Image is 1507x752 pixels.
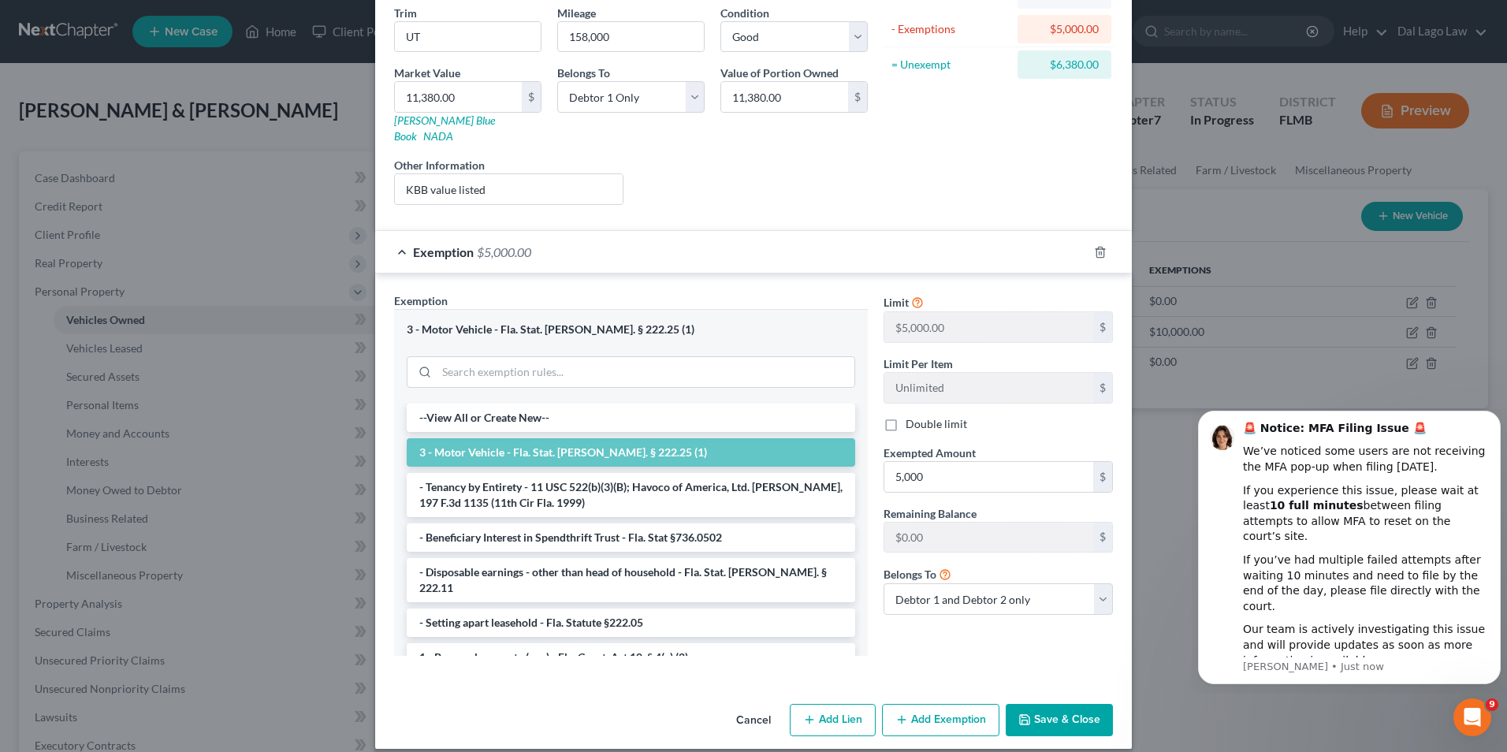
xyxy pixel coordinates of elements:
span: Exemption [394,294,448,307]
input: (optional) [395,174,623,204]
div: $ [848,82,867,112]
div: $5,000.00 [1030,21,1099,37]
input: Search exemption rules... [437,357,854,387]
label: Limit Per Item [884,356,953,372]
input: -- [884,523,1093,553]
label: Condition [720,5,769,21]
li: 1 - Personal property (any) - Fla. Const. Art.10, § 4(a) (2) [407,643,855,672]
input: -- [884,312,1093,342]
a: [PERSON_NAME] Blue Book [394,114,495,143]
input: ex. LS, LT, etc [395,22,541,52]
a: NADA [423,129,453,143]
input: 0.00 [884,462,1093,492]
div: 3 - Motor Vehicle - Fla. Stat. [PERSON_NAME]. § 222.25 (1) [407,322,855,337]
div: $6,380.00 [1030,57,1099,73]
span: Exempted Amount [884,446,976,460]
input: -- [558,22,704,52]
input: 0.00 [395,82,522,112]
label: Trim [394,5,417,21]
input: -- [884,373,1093,403]
span: $5,000.00 [477,244,531,259]
label: Mileage [557,5,596,21]
div: $ [1093,462,1112,492]
label: Other Information [394,157,485,173]
li: - Tenancy by Entirety - 11 USC 522(b)(3)(B); Havoco of America, Ltd. [PERSON_NAME], 197 F.3d 1135... [407,473,855,517]
span: 9 [1486,698,1498,711]
button: Save & Close [1006,704,1113,737]
iframe: Intercom notifications message [1192,408,1507,694]
label: Value of Portion Owned [720,65,839,81]
label: Remaining Balance [884,505,977,522]
li: - Disposable earnings - other than head of household - Fla. Stat. [PERSON_NAME]. § 222.11 [407,558,855,602]
button: Add Lien [790,704,876,737]
span: Limit [884,296,909,309]
div: $ [1093,312,1112,342]
span: Belongs To [557,66,610,80]
li: 3 - Motor Vehicle - Fla. Stat. [PERSON_NAME]. § 222.25 (1) [407,438,855,467]
div: - Exemptions [891,21,1010,37]
li: - Beneficiary Interest in Spendthrift Trust - Fla. Stat §736.0502 [407,523,855,552]
iframe: Intercom live chat [1453,698,1491,736]
button: Add Exemption [882,704,999,737]
li: --View All or Create New-- [407,404,855,432]
input: 0.00 [721,82,848,112]
button: Cancel [724,705,783,737]
div: $ [1093,373,1112,403]
li: - Setting apart leasehold - Fla. Statute §222.05 [407,609,855,637]
div: $ [522,82,541,112]
div: $ [1093,523,1112,553]
div: = Unexempt [891,57,1010,73]
span: Belongs To [884,568,936,581]
label: Double limit [906,416,967,432]
span: Exemption [413,244,474,259]
label: Market Value [394,65,460,81]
